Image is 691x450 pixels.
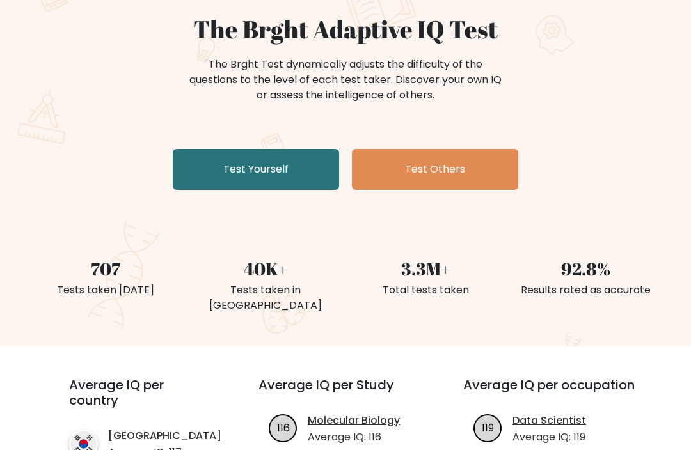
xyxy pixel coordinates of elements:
[308,414,400,429] a: Molecular Biology
[69,378,212,424] h3: Average IQ per country
[276,421,289,436] text: 116
[186,58,505,104] div: The Brght Test dynamically adjusts the difficulty of the questions to the level of each test take...
[33,283,178,299] div: Tests taken [DATE]
[108,429,221,444] a: [GEOGRAPHIC_DATA]
[353,257,498,283] div: 3.3M+
[353,283,498,299] div: Total tests taken
[512,430,586,446] p: Average IQ: 119
[512,414,586,429] a: Data Scientist
[33,15,658,45] h1: The Brght Adaptive IQ Test
[193,283,338,314] div: Tests taken in [GEOGRAPHIC_DATA]
[513,283,658,299] div: Results rated as accurate
[193,257,338,283] div: 40K+
[173,150,339,190] a: Test Yourself
[513,257,658,283] div: 92.8%
[352,150,518,190] a: Test Others
[482,421,494,436] text: 119
[258,378,433,408] h3: Average IQ per Study
[308,430,400,446] p: Average IQ: 116
[463,378,637,408] h3: Average IQ per occupation
[33,257,178,283] div: 707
